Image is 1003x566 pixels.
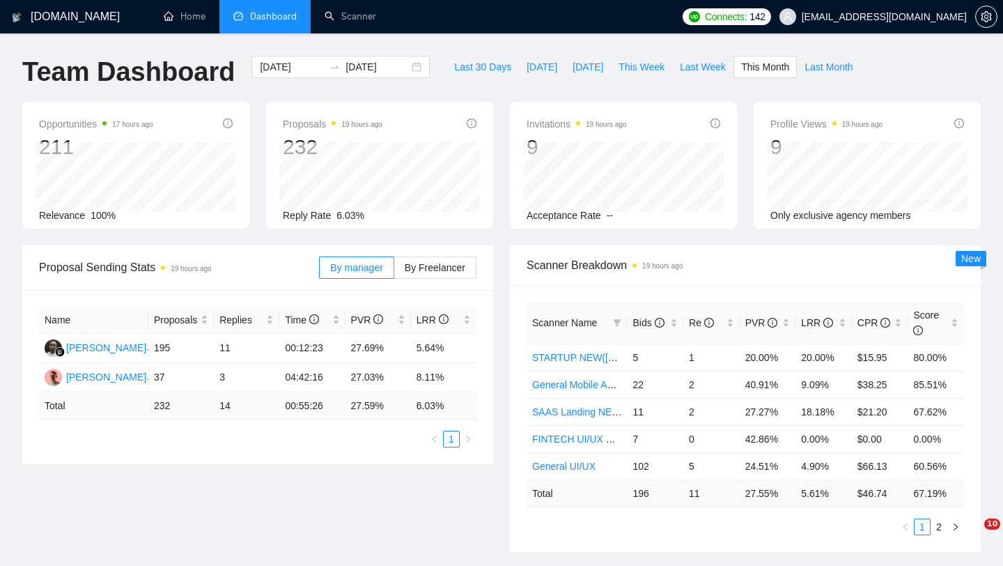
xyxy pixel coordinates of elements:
span: -- [607,210,613,221]
span: info-circle [373,314,383,324]
td: 0 [683,425,740,452]
span: info-circle [655,318,664,328]
span: left [430,435,439,443]
span: [DATE] [527,59,557,75]
div: 211 [39,134,153,160]
li: Next Page [947,519,964,535]
span: info-circle [704,318,714,328]
span: Profile Views [770,116,883,132]
span: Connects: [705,9,747,24]
img: gigradar-bm.png [55,347,65,357]
td: 5.64% [411,334,476,363]
td: 7 [627,425,683,452]
li: 1 [443,431,460,448]
span: dashboard [233,11,243,21]
td: 67.62% [908,398,964,425]
td: 40.91% [740,371,796,398]
button: setting [975,6,997,28]
th: Name [39,307,148,334]
span: [DATE] [573,59,603,75]
span: right [464,435,472,443]
span: This Month [741,59,789,75]
img: logo [12,6,22,29]
a: setting [975,11,997,22]
input: Start date [260,59,323,75]
td: $0.00 [852,425,908,452]
td: 9.09% [795,371,852,398]
span: left [901,523,910,531]
button: left [897,519,914,535]
button: Last 30 Days [446,56,519,78]
span: By Freelancer [405,262,465,273]
span: Proposal Sending Stats [39,259,319,276]
li: 2 [931,519,947,535]
iframe: Intercom live chat [956,519,989,552]
button: Last Week [672,56,733,78]
a: 2 [931,519,947,535]
td: 11 [627,398,683,425]
a: ST[PERSON_NAME] [45,371,146,382]
span: setting [976,11,997,22]
span: 10 [984,519,1000,530]
span: filter [610,312,624,333]
td: 6.03 % [411,392,476,420]
div: [PERSON_NAME] [66,340,146,355]
span: By manager [330,262,382,273]
time: 17 hours ago [112,121,153,128]
td: 67.19 % [908,480,964,507]
button: This Month [733,56,797,78]
button: right [947,519,964,535]
td: 5 [683,452,740,480]
td: 11 [214,334,279,363]
td: Total [39,392,148,420]
span: Replies [219,312,263,328]
span: info-circle [768,318,777,328]
span: filter [613,319,621,327]
span: Last Month [804,59,853,75]
th: Replies [214,307,279,334]
td: 196 [627,480,683,507]
span: New [961,253,981,264]
td: 42.86% [740,425,796,452]
td: 24.51% [740,452,796,480]
td: 00:12:23 [279,334,345,363]
td: 22 [627,371,683,398]
span: Re [689,317,714,328]
a: searchScanner [325,10,376,22]
span: LRR [801,317,833,328]
td: 20.00% [795,344,852,371]
span: Bids [632,317,664,328]
span: Last 30 Days [454,59,511,75]
span: This Week [619,59,664,75]
span: Opportunities [39,116,153,132]
span: Reply Rate [283,210,331,221]
td: 5 [627,344,683,371]
span: Score [913,309,939,336]
td: 11 [683,480,740,507]
span: Scanner Breakdown [527,257,964,274]
span: Proposals [283,116,382,132]
span: Acceptance Rate [527,210,601,221]
div: 9 [527,134,626,160]
td: 00:55:26 [279,392,345,420]
button: Last Month [797,56,860,78]
span: info-circle [913,326,923,335]
span: Scanner Name [532,317,597,328]
time: 19 hours ago [642,262,683,270]
a: General Mobile App Design NEW([DATE]) [532,379,713,390]
li: Previous Page [426,431,443,448]
span: PVR [351,314,384,326]
span: info-circle [309,314,319,324]
span: LRR [417,314,449,326]
td: 27.69% [345,334,411,363]
span: info-circle [823,318,833,328]
span: CPR [857,317,890,328]
div: 9 [770,134,883,160]
span: info-circle [223,118,233,128]
span: PVR [745,317,778,328]
li: 1 [914,519,931,535]
a: WW[PERSON_NAME] [45,342,146,353]
time: 19 hours ago [586,121,626,128]
td: 2 [683,371,740,398]
td: 04:42:16 [279,363,345,392]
